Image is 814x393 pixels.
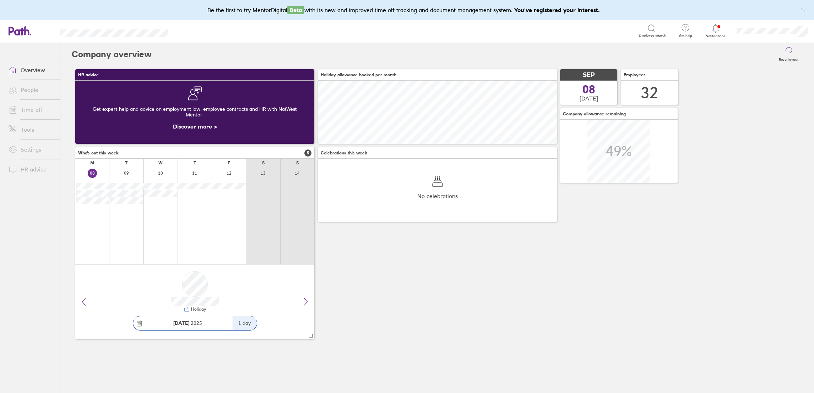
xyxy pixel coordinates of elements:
[3,142,60,157] a: Settings
[321,151,367,155] span: Celebrations this week
[173,123,217,130] a: Discover more >
[262,160,265,165] div: S
[81,100,309,123] div: Get expert help and advice on employment law, employee contracts and HR with NatWest Mentor.
[775,43,803,66] button: Reset layout
[3,63,60,77] a: Overview
[3,122,60,137] a: Tools
[173,320,189,326] strong: [DATE]
[417,193,458,199] span: No celebrations
[78,72,99,77] span: HR advice
[639,33,666,38] span: Employee search
[125,160,127,165] div: T
[582,84,595,95] span: 08
[563,111,626,116] span: Company allowance remaining
[624,72,646,77] span: Employees
[190,307,206,312] div: Holiday
[704,23,727,38] a: Notifications
[775,55,803,62] label: Reset layout
[228,160,230,165] div: F
[72,43,152,66] h2: Company overview
[514,6,600,13] b: You've registered your interest.
[3,83,60,97] a: People
[296,160,299,165] div: S
[194,160,196,165] div: T
[3,162,60,176] a: HR advice
[3,103,60,117] a: Time off
[583,71,595,79] span: SEP
[207,6,607,14] div: Be the first to try MentorDigital with its new and improved time off tracking and document manage...
[232,316,257,330] div: 1 day
[641,84,658,102] div: 32
[704,34,727,38] span: Notifications
[674,34,697,38] span: Get help
[173,320,202,326] span: 2025
[78,151,119,155] span: Who's out this week
[90,160,94,165] div: M
[287,6,304,14] span: Beta
[304,149,311,157] span: 5
[321,72,396,77] span: Holiday allowance booked per month
[580,95,598,102] span: [DATE]
[187,27,205,34] div: Search
[158,160,163,165] div: W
